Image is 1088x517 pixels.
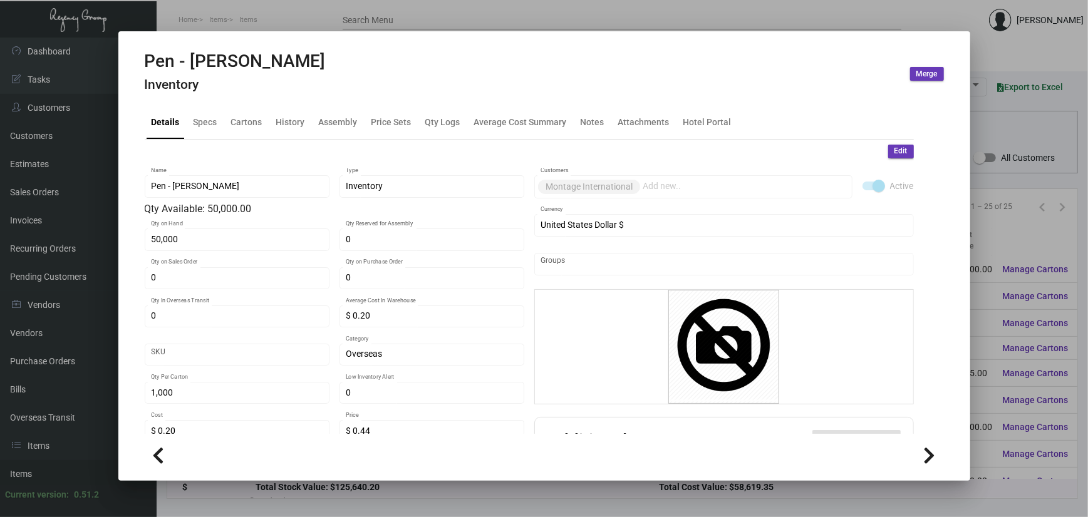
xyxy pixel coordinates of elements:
h2: Additional Fees [547,430,669,453]
div: Attachments [618,115,670,128]
div: History [276,115,305,128]
div: Assembly [319,115,358,128]
mat-chip: Montage International [538,180,640,194]
div: Details [152,115,180,128]
input: Add new.. [643,182,846,192]
div: Average Cost Summary [474,115,567,128]
div: Notes [581,115,604,128]
span: Edit [894,146,908,156]
span: Merge [916,69,938,79]
button: Merge [910,67,944,81]
input: Add new.. [541,259,907,269]
h4: Inventory [145,77,326,93]
div: Hotel Portal [683,115,732,128]
button: Edit [888,145,914,158]
div: Specs [194,115,217,128]
div: Current version: [5,488,69,501]
div: Qty Available: 50,000.00 [145,202,524,217]
div: Qty Logs [425,115,460,128]
div: Cartons [231,115,262,128]
h2: Pen - [PERSON_NAME] [145,51,326,72]
button: Add Additional Fee [812,430,901,453]
span: Active [890,178,914,193]
div: Price Sets [371,115,412,128]
div: 0.51.2 [74,488,99,501]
